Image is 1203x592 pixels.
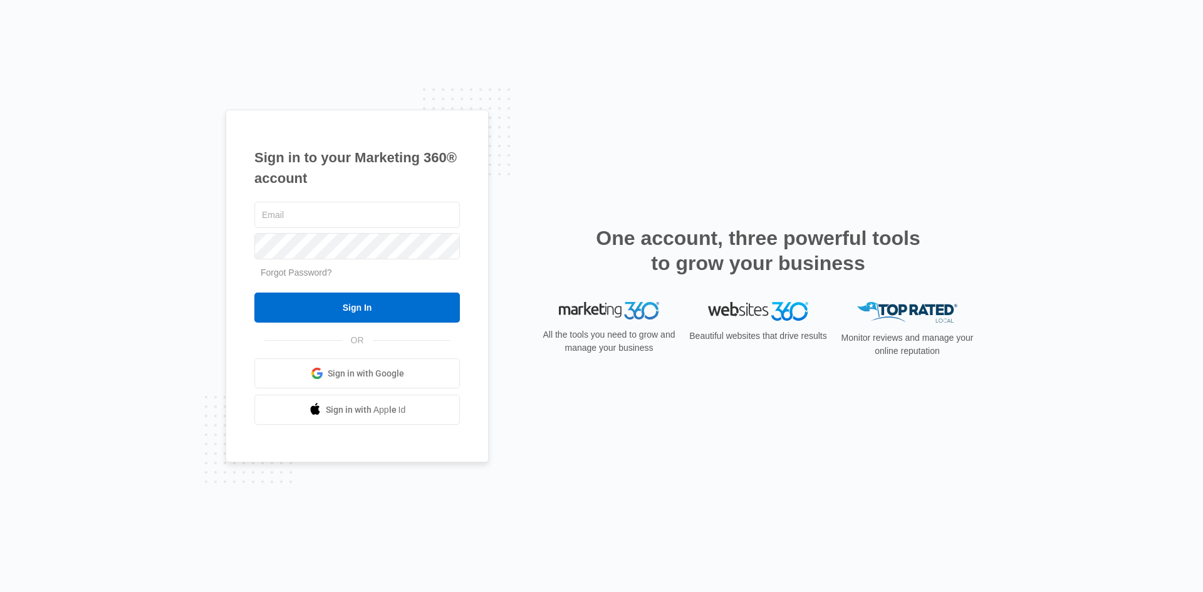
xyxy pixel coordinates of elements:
[328,367,404,380] span: Sign in with Google
[326,403,406,417] span: Sign in with Apple Id
[254,395,460,425] a: Sign in with Apple Id
[559,302,659,319] img: Marketing 360
[342,334,373,347] span: OR
[837,331,977,358] p: Monitor reviews and manage your online reputation
[708,302,808,320] img: Websites 360
[254,147,460,189] h1: Sign in to your Marketing 360® account
[254,202,460,228] input: Email
[261,267,332,278] a: Forgot Password?
[539,328,679,355] p: All the tools you need to grow and manage your business
[254,293,460,323] input: Sign In
[857,302,957,323] img: Top Rated Local
[688,330,828,343] p: Beautiful websites that drive results
[592,226,924,276] h2: One account, three powerful tools to grow your business
[254,358,460,388] a: Sign in with Google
